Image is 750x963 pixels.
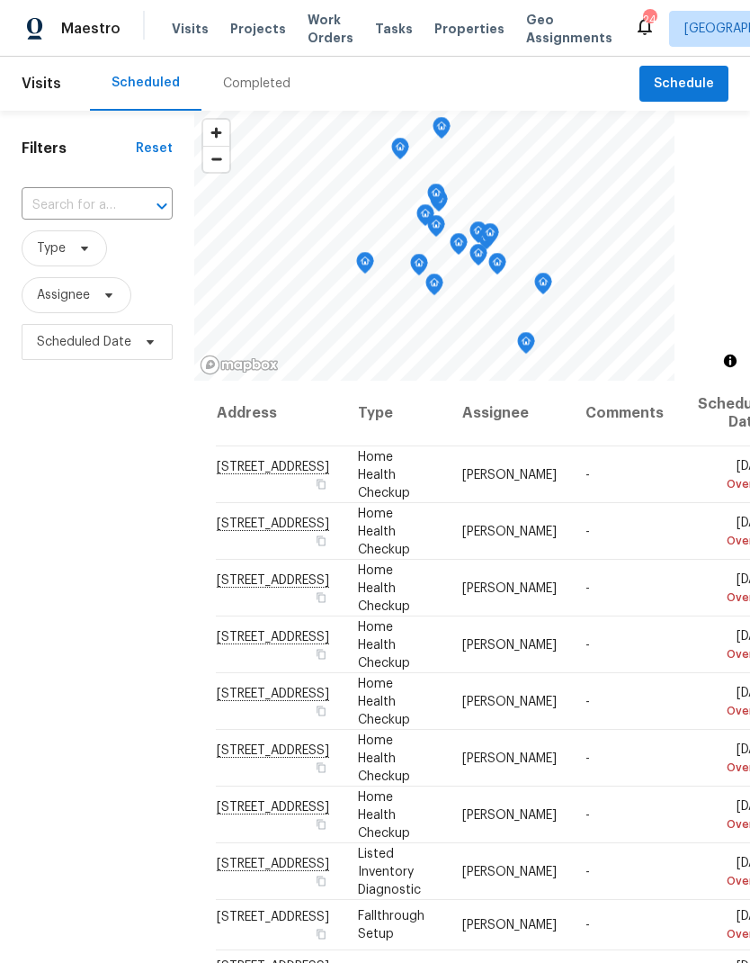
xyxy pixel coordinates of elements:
h1: Filters [22,139,136,157]
span: Visits [22,64,61,103]
button: Copy Address [313,815,329,832]
span: Scheduled Date [37,333,131,351]
button: Copy Address [313,702,329,718]
span: Assignee [37,286,90,304]
div: Map marker [450,233,468,261]
span: Type [37,239,66,257]
span: Zoom out [203,147,229,172]
button: Copy Address [313,872,329,888]
span: - [585,695,590,707]
span: [PERSON_NAME] [462,865,557,877]
a: Mapbox homepage [200,355,279,375]
button: Copy Address [313,475,329,491]
span: [PERSON_NAME] [462,581,557,594]
span: - [585,808,590,821]
span: Home Health Checkup [358,677,410,725]
th: Address [216,381,344,446]
span: Properties [434,20,504,38]
span: [PERSON_NAME] [462,525,557,537]
span: Toggle attribution [725,351,736,371]
span: Maestro [61,20,121,38]
span: Projects [230,20,286,38]
span: Home Health Checkup [358,790,410,839]
span: Home Health Checkup [358,733,410,782]
button: Copy Address [313,532,329,548]
button: Schedule [639,66,728,103]
span: Fallthrough Setup [358,910,424,940]
button: Copy Address [313,589,329,605]
button: Zoom in [203,120,229,146]
span: Schedule [654,73,714,95]
span: Home Health Checkup [358,507,410,555]
span: - [585,638,590,651]
span: - [585,865,590,877]
div: Map marker [391,138,409,166]
div: Map marker [517,332,535,360]
span: Visits [172,20,209,38]
button: Copy Address [313,645,329,661]
span: Work Orders [308,11,353,47]
div: Completed [223,75,290,93]
input: Search for an address... [22,192,122,220]
div: Map marker [488,253,506,281]
div: Map marker [427,215,445,243]
div: Reset [136,139,173,157]
div: Map marker [433,117,451,145]
div: 24 [643,11,656,29]
span: - [585,919,590,931]
span: [PERSON_NAME] [462,919,557,931]
th: Type [344,381,448,446]
span: [PERSON_NAME] [462,808,557,821]
span: Listed Inventory Diagnostic [358,847,421,895]
span: [STREET_ADDRESS] [217,911,329,923]
span: - [585,525,590,537]
span: [PERSON_NAME] [462,695,557,707]
span: [PERSON_NAME] [462,468,557,481]
span: Home Health Checkup [358,620,410,669]
button: Zoom out [203,146,229,172]
div: Map marker [425,274,443,301]
span: - [585,468,590,481]
button: Open [149,193,174,219]
button: Copy Address [313,926,329,942]
span: Tasks [375,22,413,35]
span: Home Health Checkup [358,563,410,612]
span: Geo Assignments [526,11,612,47]
span: [PERSON_NAME] [462,638,557,651]
canvas: Map [194,111,674,381]
div: Map marker [427,184,445,211]
div: Map marker [416,204,434,232]
div: Map marker [481,223,499,251]
th: Comments [571,381,683,446]
span: [PERSON_NAME] [462,751,557,764]
th: Assignee [448,381,571,446]
div: Map marker [534,273,552,301]
div: Map marker [469,244,487,272]
div: Map marker [478,228,496,256]
span: - [585,581,590,594]
div: Map marker [356,252,374,280]
button: Copy Address [313,759,329,775]
div: Map marker [469,221,487,249]
span: Home Health Checkup [358,450,410,499]
div: Scheduled [112,74,180,92]
div: Map marker [410,254,428,282]
button: Toggle attribution [719,350,741,372]
span: - [585,751,590,764]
